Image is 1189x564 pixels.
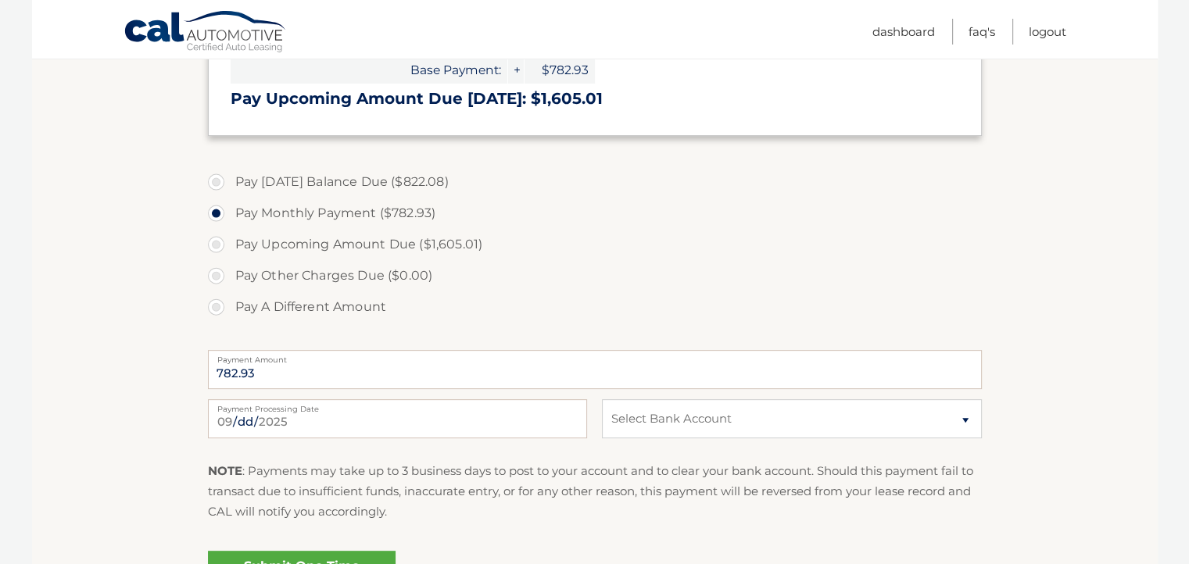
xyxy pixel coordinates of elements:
[124,10,288,55] a: Cal Automotive
[208,399,587,412] label: Payment Processing Date
[508,56,524,84] span: +
[969,19,995,45] a: FAQ's
[525,56,595,84] span: $782.93
[208,260,982,291] label: Pay Other Charges Due ($0.00)
[872,19,935,45] a: Dashboard
[208,350,982,389] input: Payment Amount
[208,229,982,260] label: Pay Upcoming Amount Due ($1,605.01)
[231,56,507,84] span: Base Payment:
[208,463,242,478] strong: NOTE
[208,399,587,438] input: Payment Date
[208,291,982,323] label: Pay A Different Amount
[208,198,982,229] label: Pay Monthly Payment ($782.93)
[231,89,959,109] h3: Pay Upcoming Amount Due [DATE]: $1,605.01
[208,350,982,362] label: Payment Amount
[208,461,982,523] p: : Payments may take up to 3 business days to post to your account and to clear your bank account....
[208,166,982,198] label: Pay [DATE] Balance Due ($822.08)
[1029,19,1066,45] a: Logout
